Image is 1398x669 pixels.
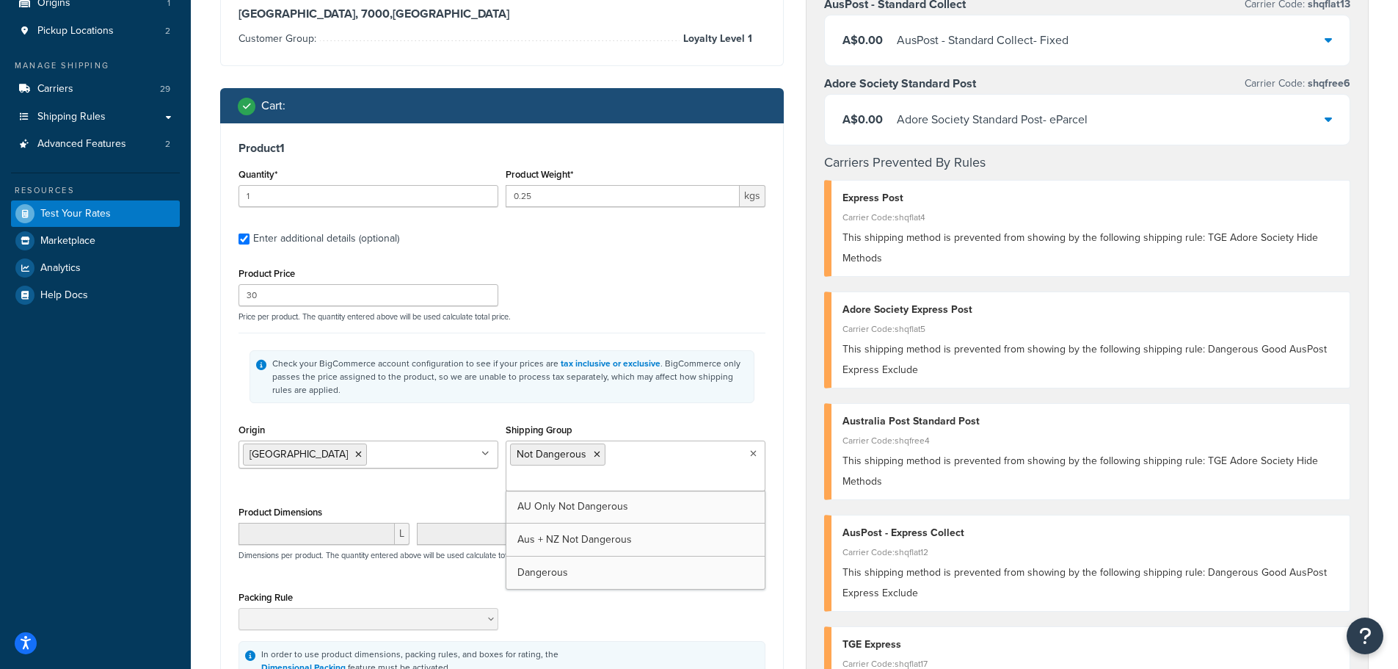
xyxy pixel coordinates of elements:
span: Customer Group: [239,31,320,46]
span: Advanced Features [37,138,126,151]
span: Carriers [37,83,73,95]
h2: Cart : [261,99,285,112]
a: Marketplace [11,228,180,254]
label: Quantity* [239,169,277,180]
button: Open Resource Center [1347,618,1383,654]
a: Shipping Rules [11,104,180,131]
span: Loyalty Level 1 [680,30,752,48]
a: Aus + NZ Not Dangerous [506,524,765,556]
div: Adore Society Standard Post - eParcel [897,109,1088,130]
span: Analytics [40,262,81,275]
div: Enter additional details (optional) [253,228,399,249]
a: Carriers29 [11,76,180,103]
div: Check your BigCommerce account configuration to see if your prices are . BigCommerce only passes ... [272,357,748,397]
span: Aus + NZ Not Dangerous [517,532,632,547]
input: Enter additional details (optional) [239,234,250,245]
span: 29 [160,83,170,95]
label: Shipping Group [506,424,572,435]
span: This shipping method is prevented from showing by the following shipping rule: TGE Adore Society ... [842,230,1318,266]
p: Carrier Code: [1245,73,1350,94]
div: AusPost - Standard Collect - Fixed [897,30,1068,51]
div: Express Post [842,188,1339,209]
div: Australia Post Standard Post [842,411,1339,432]
span: This shipping method is prevented from showing by the following shipping rule: Dangerous Good Aus... [842,341,1327,377]
span: Test Your Rates [40,208,111,220]
h3: Product 1 [239,141,765,156]
label: Packing Rule [239,592,293,603]
div: Carrier Code: shqfree4 [842,430,1339,451]
span: [GEOGRAPHIC_DATA] [250,446,348,462]
div: Manage Shipping [11,59,180,72]
div: Carrier Code: shqflat5 [842,319,1339,339]
div: Adore Society Express Post [842,300,1339,320]
a: Test Your Rates [11,200,180,227]
span: Help Docs [40,289,88,302]
p: Price per product. The quantity entered above will be used calculate total price. [235,311,769,322]
span: AU Only Not Dangerous [517,499,628,514]
span: This shipping method is prevented from showing by the following shipping rule: TGE Adore Society ... [842,453,1318,489]
span: Marketplace [40,235,95,247]
label: Product Dimensions [239,507,322,518]
div: AusPost - Express Collect [842,523,1339,543]
label: Product Weight* [506,169,573,180]
h4: Carriers Prevented By Rules [824,153,1351,173]
a: Analytics [11,255,180,281]
a: Advanced Features2 [11,131,180,158]
a: AU Only Not Dangerous [506,491,765,523]
h3: Adore Society Standard Post [824,76,976,91]
span: Dangerous [517,565,568,580]
span: L [395,523,409,545]
span: This shipping method is prevented from showing by the following shipping rule: Dangerous Good Aus... [842,565,1327,601]
div: Carrier Code: shqflat4 [842,207,1339,228]
div: Carrier Code: shqflat12 [842,542,1339,563]
a: tax inclusive or exclusive [561,357,660,370]
span: A$0.00 [842,32,883,48]
a: Help Docs [11,282,180,308]
div: Resources [11,184,180,197]
li: Pickup Locations [11,18,180,45]
input: 0.0 [239,185,498,207]
span: A$0.00 [842,111,883,128]
a: Dangerous [506,557,765,589]
div: TGE Express [842,634,1339,655]
li: Carriers [11,76,180,103]
span: Pickup Locations [37,25,114,37]
span: kgs [740,185,765,207]
h3: [GEOGRAPHIC_DATA], 7000 , [GEOGRAPHIC_DATA] [239,7,765,21]
li: Advanced Features [11,131,180,158]
a: Pickup Locations2 [11,18,180,45]
label: Product Price [239,268,295,279]
span: 2 [165,25,170,37]
label: Origin [239,424,265,435]
span: Shipping Rules [37,111,106,123]
span: shqfree6 [1305,76,1350,91]
p: Dimensions per product. The quantity entered above will be used calculate total volume. [235,550,542,560]
span: 2 [165,138,170,151]
span: Not Dangerous [517,446,586,462]
input: 0.00 [506,185,740,207]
